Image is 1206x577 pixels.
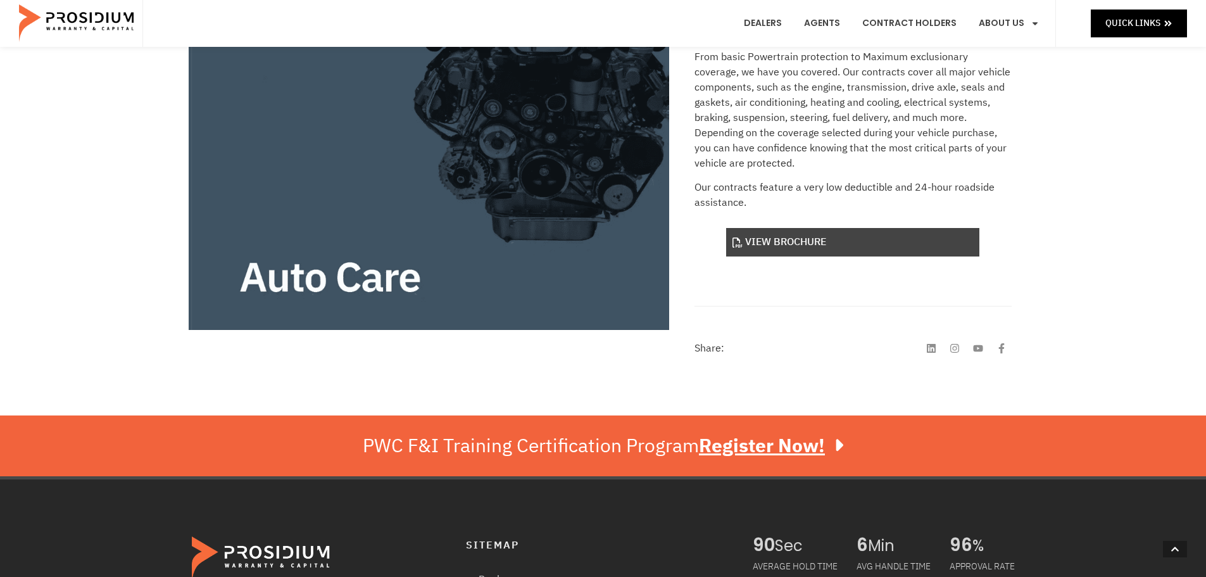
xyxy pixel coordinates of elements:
h4: Sitemap [466,536,727,555]
p: Our contracts feature a very low deductible and 24-hour roadside assistance. [694,180,1011,210]
span: Sec [775,536,838,555]
a: View Brochure [726,228,979,257]
h4: Share: [694,343,724,353]
div: PWC F&I Training Certification Program [363,434,843,457]
span: Min [868,536,931,555]
u: Register Now! [699,431,825,460]
a: Quick Links [1091,10,1187,37]
span: Quick Links [1105,15,1160,31]
span: 90 [753,536,775,555]
p: From basic Powertrain protection to Maximum exclusionary coverage, we have you covered. Our contr... [694,49,1011,171]
span: 6 [857,536,868,555]
span: % [972,536,1015,555]
span: 96 [950,536,972,555]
